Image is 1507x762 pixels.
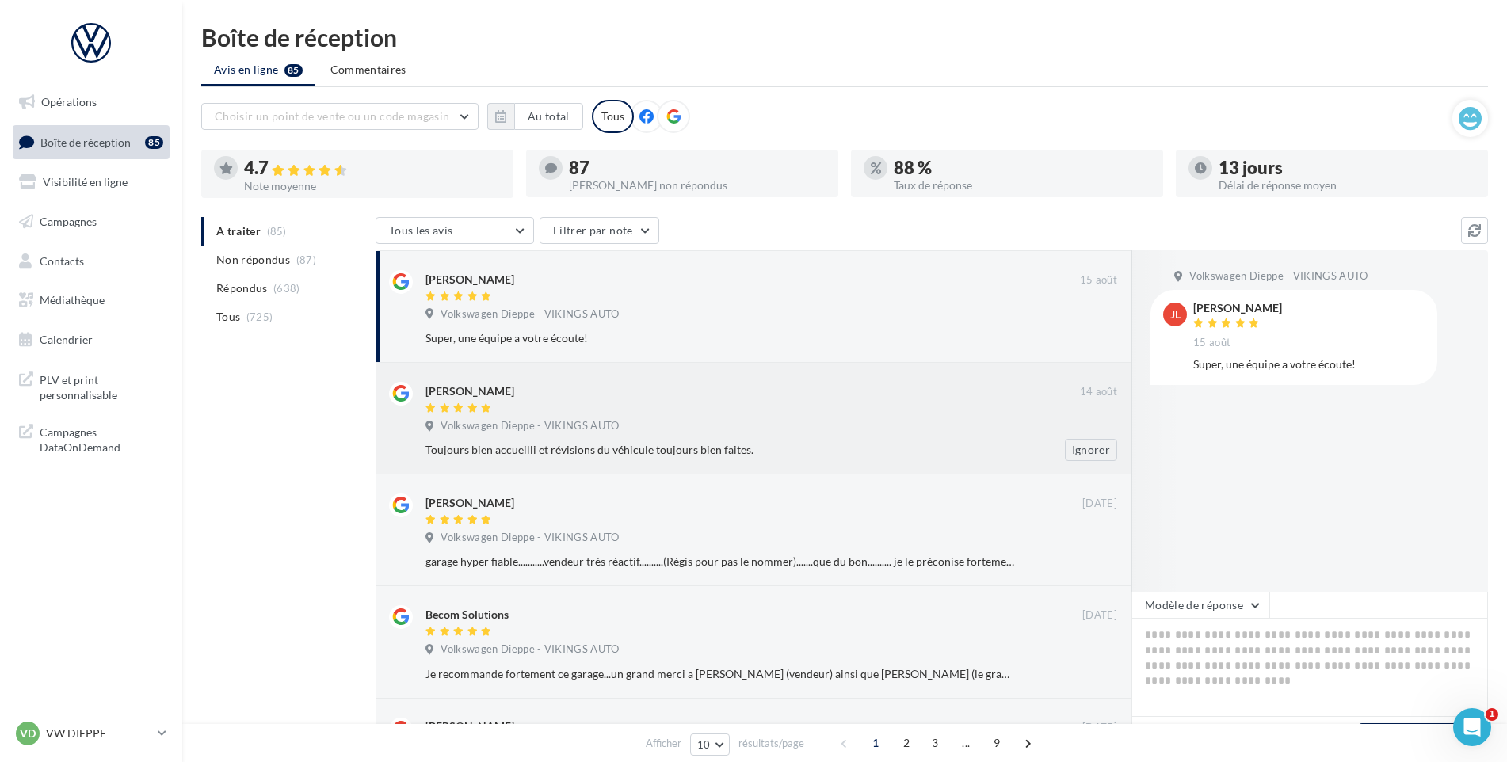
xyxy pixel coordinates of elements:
button: Choisir un point de vente ou un code magasin [201,103,479,130]
span: 1 [863,730,888,756]
span: Contacts [40,253,84,267]
span: Médiathèque [40,293,105,307]
span: Choisir un point de vente ou un code magasin [215,109,449,123]
iframe: Intercom live chat [1453,708,1491,746]
span: Volkswagen Dieppe - VIKINGS AUTO [441,642,619,657]
span: Volkswagen Dieppe - VIKINGS AUTO [441,307,619,322]
span: Répondus [216,280,268,296]
div: [PERSON_NAME] [425,495,514,511]
button: Au total [487,103,583,130]
span: Volkswagen Dieppe - VIKINGS AUTO [441,419,619,433]
div: Je recommande fortement ce garage...un grand merci a [PERSON_NAME] (vendeur) ainsi que [PERSON_NA... [425,666,1014,682]
button: Tous les avis [376,217,534,244]
span: 15 août [1193,336,1230,350]
div: 13 jours [1219,159,1475,177]
span: Volkswagen Dieppe - VIKINGS AUTO [1189,269,1368,284]
a: Campagnes [10,205,173,238]
span: VD [20,726,36,741]
div: Toujours bien accueilli et révisions du véhicule toujours bien faites. [425,442,1014,458]
span: Campagnes DataOnDemand [40,421,163,455]
span: Visibilité en ligne [43,175,128,189]
span: Calendrier [40,333,93,346]
button: Au total [514,103,583,130]
span: PLV et print personnalisable [40,369,163,403]
div: Becom Solutions [425,607,509,623]
div: 4.7 [244,159,501,177]
a: Visibilité en ligne [10,166,173,199]
span: Afficher [646,736,681,751]
span: 15 août [1080,273,1117,288]
div: Délai de réponse moyen [1219,180,1475,191]
div: [PERSON_NAME] [425,718,514,734]
span: Tous [216,309,240,325]
a: Campagnes DataOnDemand [10,415,173,462]
div: 87 [569,159,826,177]
span: 1 [1486,708,1498,721]
span: Commentaires [330,62,406,78]
button: 10 [690,733,731,756]
a: PLV et print personnalisable [10,363,173,410]
span: 2 [894,730,919,756]
span: résultats/page [738,736,804,751]
span: Non répondus [216,252,290,268]
span: 9 [984,730,1009,756]
a: Calendrier [10,323,173,356]
span: [DATE] [1082,608,1117,623]
span: [DATE] [1082,721,1117,735]
div: [PERSON_NAME] [425,383,514,399]
div: Taux de réponse [894,180,1150,191]
div: Note moyenne [244,181,501,192]
span: Opérations [41,95,97,109]
a: Opérations [10,86,173,119]
button: Ignorer [1065,439,1117,461]
span: (638) [273,282,300,295]
span: Volkswagen Dieppe - VIKINGS AUTO [441,531,619,545]
span: 10 [697,738,711,751]
span: 14 août [1080,385,1117,399]
span: Tous les avis [389,223,453,237]
button: Modèle de réponse [1131,592,1269,619]
span: 3 [922,730,948,756]
span: jl [1170,307,1181,322]
span: ... [953,730,979,756]
div: Tous [592,100,634,133]
div: [PERSON_NAME] non répondus [569,180,826,191]
span: [DATE] [1082,497,1117,511]
span: (87) [296,253,316,266]
span: (725) [246,311,273,323]
div: Boîte de réception [201,25,1488,49]
div: 85 [145,136,163,149]
span: Campagnes [40,215,97,228]
div: Super, une équipe a votre écoute! [425,330,1014,346]
div: [PERSON_NAME] [1193,303,1282,314]
span: Boîte de réception [40,135,131,148]
a: Boîte de réception85 [10,125,173,159]
p: VW DIEPPE [46,726,151,741]
div: 88 % [894,159,1150,177]
div: Super, une équipe a votre écoute! [1193,356,1425,372]
div: [PERSON_NAME] [425,272,514,288]
a: Médiathèque [10,284,173,317]
a: VD VW DIEPPE [13,718,170,749]
div: garage hyper fiable...........vendeur très réactif..........(Régis pour pas le nommer).......que ... [425,554,1014,570]
a: Contacts [10,245,173,278]
button: Filtrer par note [540,217,659,244]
